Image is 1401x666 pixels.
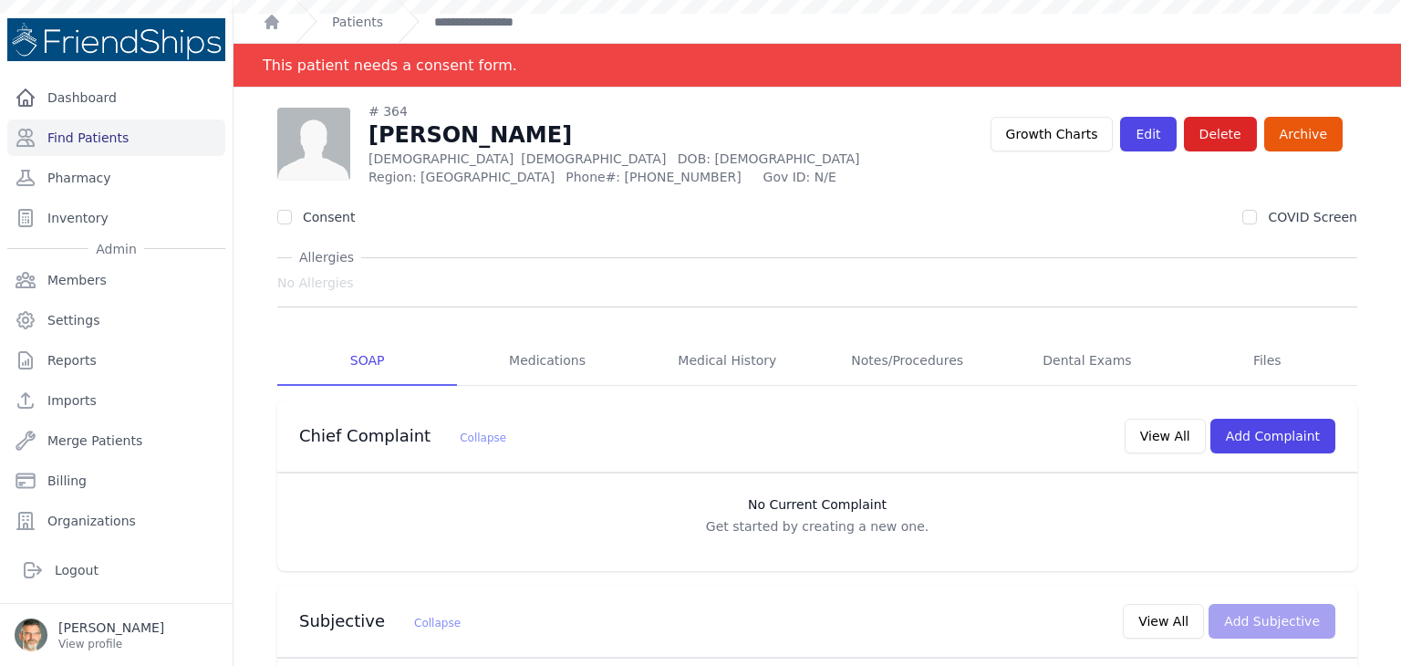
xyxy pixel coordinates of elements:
[7,120,225,156] a: Find Patients
[303,210,355,224] label: Consent
[1268,210,1357,224] label: COVID Screen
[332,13,383,31] a: Patients
[15,619,218,651] a: [PERSON_NAME] View profile
[7,503,225,539] a: Organizations
[7,160,225,196] a: Pharmacy
[1184,117,1257,151] button: Delete
[296,517,1339,536] p: Get started by creating a new one.
[1209,604,1335,639] button: Add Subjective
[233,44,1401,88] div: Notification
[58,619,164,637] p: [PERSON_NAME]
[296,495,1339,514] h3: No Current Complaint
[299,425,506,447] h3: Chief Complaint
[7,382,225,419] a: Imports
[460,432,506,444] span: Collapse
[566,168,752,186] span: Phone#: [PHONE_NUMBER]
[368,150,960,168] p: [DEMOGRAPHIC_DATA]
[368,168,555,186] span: Region: [GEOGRAPHIC_DATA]
[1125,419,1206,453] button: View All
[1123,604,1204,639] button: View All
[414,617,461,630] span: Collapse
[7,262,225,298] a: Members
[1120,117,1176,151] a: Edit
[7,200,225,236] a: Inventory
[263,44,517,87] div: This patient needs a consent form.
[58,637,164,651] p: View profile
[277,337,1357,386] nav: Tabs
[368,120,960,150] h1: [PERSON_NAME]
[1178,337,1357,386] a: Files
[991,117,1114,151] a: Growth Charts
[457,337,637,386] a: Medications
[15,552,218,588] a: Logout
[7,18,225,61] img: Medical Missions EMR
[277,337,457,386] a: SOAP
[277,108,350,181] img: person-242608b1a05df3501eefc295dc1bc67a.jpg
[763,168,960,186] span: Gov ID: N/E
[817,337,997,386] a: Notes/Procedures
[7,79,225,116] a: Dashboard
[277,274,354,292] span: No Allergies
[368,102,960,120] div: # 364
[88,240,144,258] span: Admin
[7,422,225,459] a: Merge Patients
[299,610,461,632] h3: Subjective
[7,302,225,338] a: Settings
[7,463,225,499] a: Billing
[292,248,361,266] span: Allergies
[638,337,817,386] a: Medical History
[521,151,666,166] span: [DEMOGRAPHIC_DATA]
[678,151,860,166] span: DOB: [DEMOGRAPHIC_DATA]
[1264,117,1343,151] a: Archive
[1210,419,1335,453] button: Add Complaint
[7,342,225,379] a: Reports
[997,337,1177,386] a: Dental Exams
